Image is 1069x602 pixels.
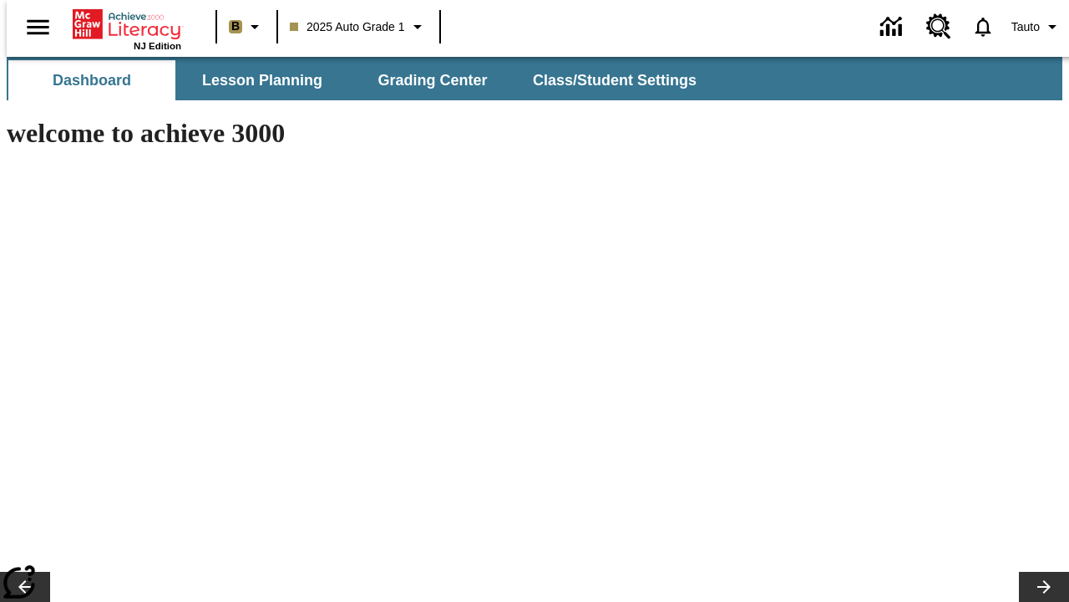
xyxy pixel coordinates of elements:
a: Resource Center, Will open in new tab [916,4,961,49]
span: Dashboard [53,71,131,90]
h1: welcome to achieve 3000 [7,118,728,149]
button: Grading Center [349,60,516,100]
button: Lesson Planning [179,60,346,100]
span: B [231,16,240,37]
button: Lesson carousel, Next [1019,572,1069,602]
span: Lesson Planning [202,71,322,90]
button: Class/Student Settings [519,60,710,100]
div: SubNavbar [7,60,712,100]
button: Class: 2025 Auto Grade 1, Select your class [283,12,434,42]
button: Open side menu [13,3,63,52]
span: Class/Student Settings [533,71,697,90]
span: NJ Edition [134,41,181,51]
a: Home [73,8,181,41]
span: Tauto [1011,18,1040,36]
button: Boost Class color is light brown. Change class color [222,12,271,42]
div: SubNavbar [7,57,1062,100]
a: Data Center [870,4,916,50]
span: Grading Center [377,71,487,90]
button: Profile/Settings [1005,12,1069,42]
div: Home [73,6,181,51]
a: Notifications [961,5,1005,48]
button: Dashboard [8,60,175,100]
span: 2025 Auto Grade 1 [290,18,405,36]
